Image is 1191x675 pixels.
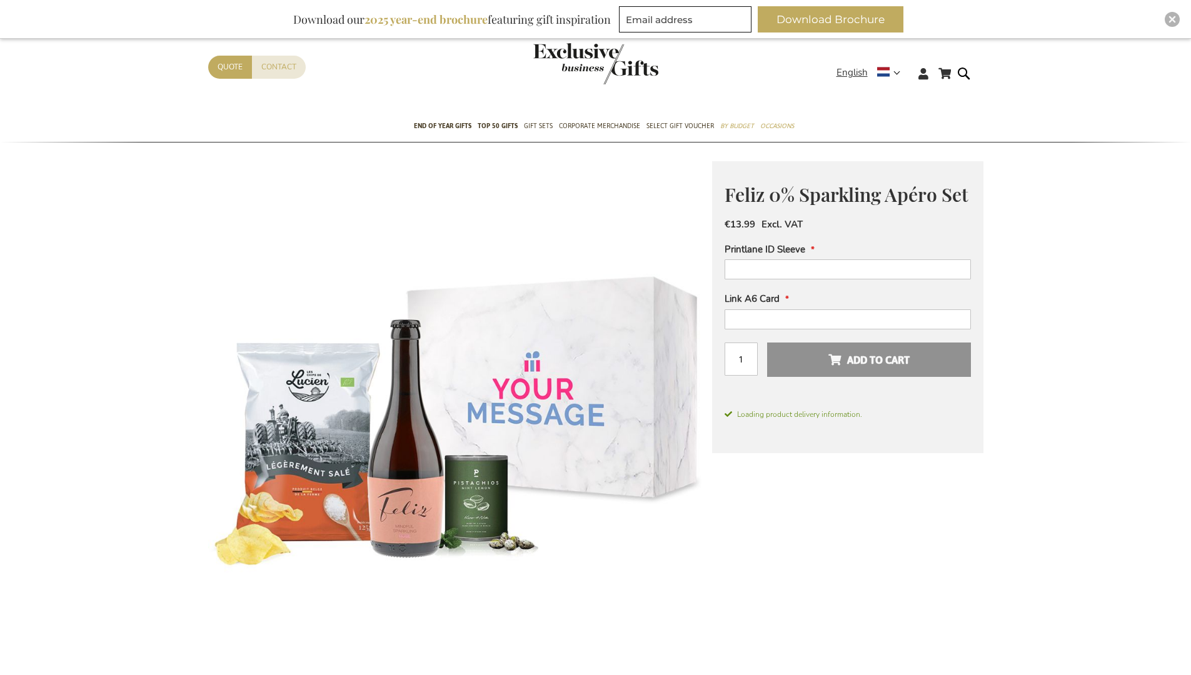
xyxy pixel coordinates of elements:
[720,119,754,132] span: By Budget
[559,111,640,142] a: Corporate Merchandise
[725,409,971,420] span: Loading product delivery information.
[478,111,518,142] a: TOP 50 Gifts
[208,161,712,665] img: Feliz 0% Sparkling Apéro Set
[1168,16,1176,23] img: Close
[533,43,658,84] img: Exclusive Business gifts logo
[252,56,306,79] a: Contact
[646,119,714,132] span: Select Gift Voucher
[619,6,755,36] form: marketing offers and promotions
[725,342,758,376] input: Qty
[760,111,794,142] a: Occasions
[414,111,471,142] a: End of year gifts
[725,182,968,207] span: Feliz 0% Sparkling Apéro Set
[725,243,805,256] span: Printlane ID Sleeve
[837,66,868,80] span: English
[1165,12,1180,27] div: Close
[619,6,751,32] input: Email address
[414,119,471,132] span: End of year gifts
[208,56,252,79] a: Quote
[559,119,640,132] span: Corporate Merchandise
[524,111,553,142] a: Gift Sets
[288,6,616,32] div: Download our featuring gift inspiration
[760,119,794,132] span: Occasions
[761,218,803,231] span: Excl. VAT
[758,6,903,32] button: Download Brochure
[524,119,553,132] span: Gift Sets
[533,43,596,84] a: store logo
[478,119,518,132] span: TOP 50 Gifts
[725,218,755,231] span: €13.99
[646,111,714,142] a: Select Gift Voucher
[720,111,754,142] a: By Budget
[725,292,780,305] span: Link A6 Card
[364,12,488,27] b: 2025 year-end brochure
